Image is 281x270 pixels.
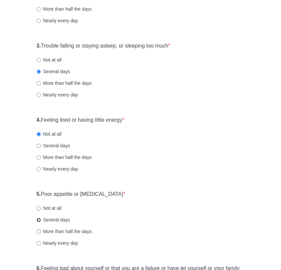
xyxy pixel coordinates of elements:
[37,93,41,97] input: Nearly every day
[37,57,62,63] label: Not at all
[37,228,92,235] label: More than half the days
[37,191,125,198] label: Poor appetite or [MEDICAL_DATA]
[37,6,92,12] label: More than half the days
[37,131,62,137] label: Not at all
[37,68,70,75] label: Several days
[37,155,41,160] input: More than half the days
[37,117,41,123] strong: 4.
[37,218,41,222] input: Several days
[37,132,41,136] input: Not at all
[37,142,70,149] label: Several days
[37,216,70,223] label: Several days
[37,69,41,74] input: Several days
[37,19,41,23] input: Nearly every day
[37,80,92,86] label: More than half the days
[37,205,62,211] label: Not at all
[37,229,41,234] input: More than half the days
[37,91,78,98] label: Nearly every day
[37,58,41,62] input: Not at all
[37,206,41,210] input: Not at all
[37,154,92,161] label: More than half the days
[37,144,41,148] input: Several days
[37,7,41,11] input: More than half the days
[37,81,41,85] input: More than half the days
[37,166,78,172] label: Nearly every day
[37,241,41,245] input: Nearly every day
[37,167,41,171] input: Nearly every day
[37,17,78,24] label: Nearly every day
[37,42,170,50] label: Trouble falling or staying asleep, or sleeping too much
[37,240,78,246] label: Nearly every day
[37,43,41,49] strong: 3.
[37,191,41,197] strong: 5.
[37,116,124,124] label: Feeling tired or having little energy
